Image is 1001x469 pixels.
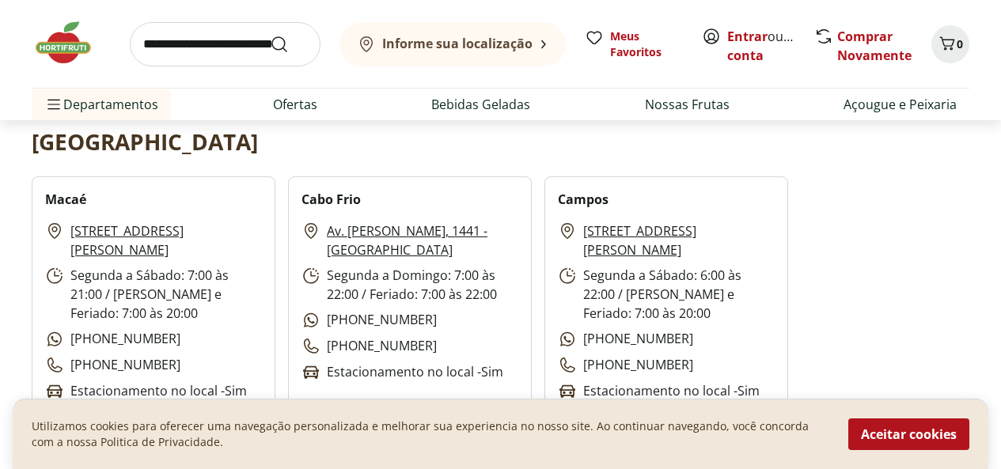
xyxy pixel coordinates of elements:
[844,95,957,114] a: Açougue e Peixaria
[382,35,533,52] b: Informe sua localização
[610,28,683,60] span: Meus Favoritos
[339,22,566,66] button: Informe sua localização
[727,27,798,65] span: ou
[70,221,262,259] a: [STREET_ADDRESS][PERSON_NAME]
[558,329,693,349] p: [PHONE_NUMBER]
[273,95,317,114] a: Ofertas
[45,329,180,349] p: [PHONE_NUMBER]
[32,126,258,157] h2: [GEOGRAPHIC_DATA]
[44,85,158,123] span: Departamentos
[44,85,63,123] button: Menu
[558,381,760,401] p: Estacionamento no local - Sim
[270,35,308,54] button: Submit Search
[301,362,503,382] p: Estacionamento no local - Sim
[558,355,693,375] p: [PHONE_NUMBER]
[727,28,814,64] a: Criar conta
[327,221,518,259] a: Av. [PERSON_NAME], 1441 - [GEOGRAPHIC_DATA]
[301,310,437,330] p: [PHONE_NUMBER]
[45,266,262,323] p: Segunda a Sábado: 7:00 às 21:00 / [PERSON_NAME] e Feriado: 7:00 às 20:00
[301,190,361,209] h2: Cabo Frio
[32,19,111,66] img: Hortifruti
[130,22,320,66] input: search
[45,190,86,209] h2: Macaé
[645,95,730,114] a: Nossas Frutas
[558,190,609,209] h2: Campos
[848,418,969,450] button: Aceitar cookies
[301,266,518,304] p: Segunda a Domingo: 7:00 às 22:00 / Feriado: 7:00 às 22:00
[837,28,912,64] a: Comprar Novamente
[45,381,247,401] p: Estacionamento no local - Sim
[558,266,775,323] p: Segunda a Sábado: 6:00 às 22:00 / [PERSON_NAME] e Feriado: 7:00 às 20:00
[301,336,437,356] p: [PHONE_NUMBER]
[45,355,180,375] p: [PHONE_NUMBER]
[583,221,775,259] a: [STREET_ADDRESS][PERSON_NAME]
[585,28,683,60] a: Meus Favoritos
[727,28,768,45] a: Entrar
[32,418,829,450] p: Utilizamos cookies para oferecer uma navegação personalizada e melhorar sua experiencia no nosso ...
[957,36,963,51] span: 0
[931,25,969,63] button: Carrinho
[431,95,530,114] a: Bebidas Geladas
